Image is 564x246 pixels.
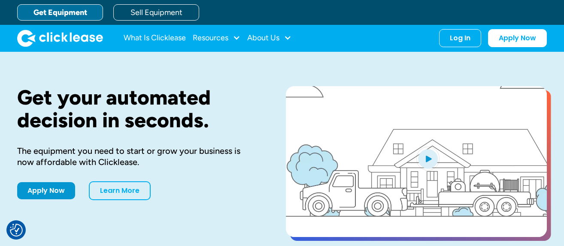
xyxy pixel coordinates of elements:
[10,224,23,237] img: Revisit consent button
[450,34,470,42] div: Log In
[17,145,258,168] div: The equipment you need to start or grow your business is now affordable with Clicklease.
[247,30,291,47] div: About Us
[124,30,186,47] a: What Is Clicklease
[17,86,258,132] h1: Get your automated decision in seconds.
[113,4,199,21] a: Sell Equipment
[416,147,440,171] img: Blue play button logo on a light blue circular background
[193,30,240,47] div: Resources
[17,30,103,47] img: Clicklease logo
[17,4,103,21] a: Get Equipment
[17,182,75,199] a: Apply Now
[10,224,23,237] button: Consent Preferences
[17,30,103,47] a: home
[488,29,547,47] a: Apply Now
[286,86,547,237] a: open lightbox
[89,181,151,200] a: Learn More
